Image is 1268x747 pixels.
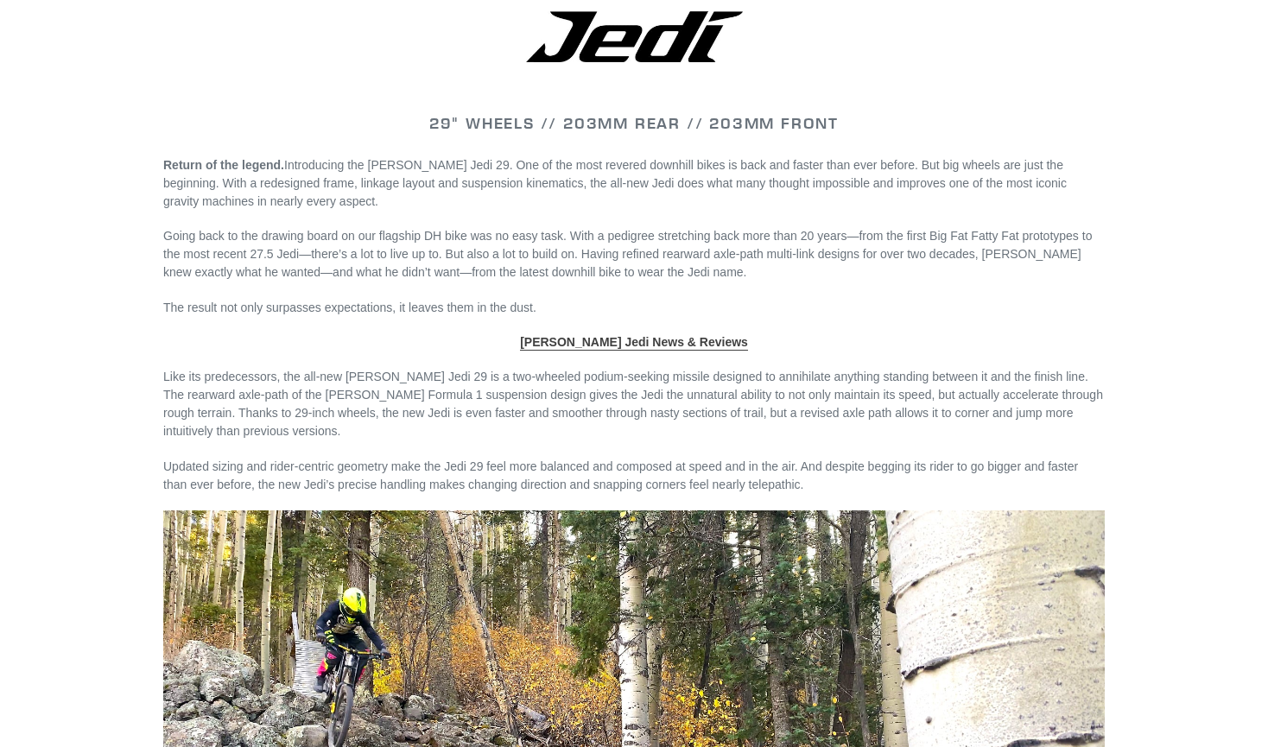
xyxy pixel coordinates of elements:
p: Updated sizing and rider-centric geometry make the Jedi 29 feel more balanced and composed at spe... [163,458,1105,494]
b: Return of the legend. [163,158,284,172]
a: [PERSON_NAME] Jedi News & Reviews [520,335,748,351]
p: Going back to the drawing board on our flagship DH bike was no easy task. With a pedigree stretch... [163,227,1105,282]
strong: [PERSON_NAME] Jedi News & Reviews [520,335,748,349]
p: The result not only surpasses expectations, it leaves them in the dust. [163,299,1105,317]
b: 29" WHEELS // 203mm REAR // 203mm FRONT [429,113,839,133]
p: Introducing the [PERSON_NAME] Jedi 29. One of the most revered downhill bikes is back and faster ... [163,156,1105,211]
p: Like its predecessors, the all-new [PERSON_NAME] Jedi 29 is a two-wheeled podium-seeking missile ... [163,368,1105,440]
